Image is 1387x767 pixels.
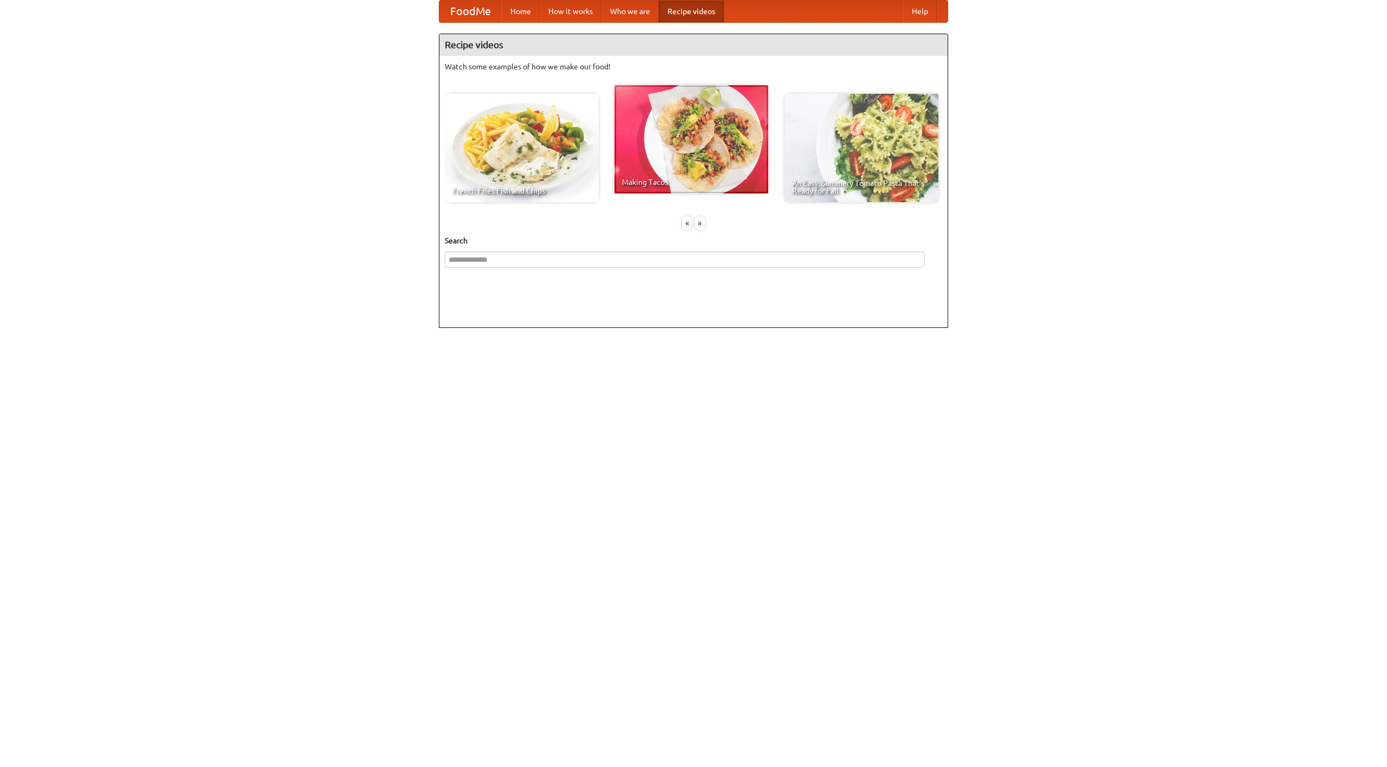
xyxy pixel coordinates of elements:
[614,85,768,194] a: Making Tacos
[659,1,724,22] a: Recipe videos
[439,34,948,56] h4: Recipe videos
[445,61,942,72] p: Watch some examples of how we make our food!
[502,1,540,22] a: Home
[792,179,931,195] span: An Easy, Summery Tomato Pasta That's Ready for Fall
[903,1,937,22] a: Help
[695,216,705,230] div: »
[785,94,938,202] a: An Easy, Summery Tomato Pasta That's Ready for Fall
[445,235,942,246] h5: Search
[445,94,599,202] a: French Fries Fish and Chips
[622,178,761,186] span: Making Tacos
[439,1,502,22] a: FoodMe
[540,1,601,22] a: How it works
[452,187,591,195] span: French Fries Fish and Chips
[601,1,659,22] a: Who we are
[682,216,692,230] div: «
